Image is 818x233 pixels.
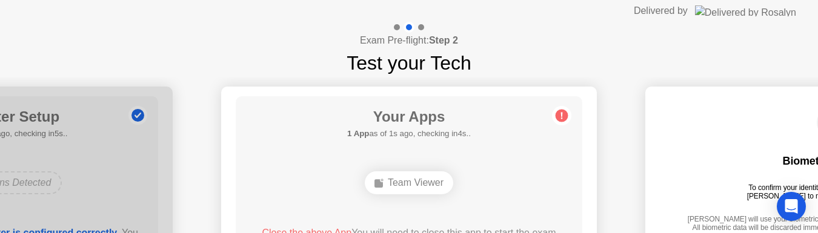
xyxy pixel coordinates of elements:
[429,35,458,45] b: Step 2
[360,33,458,48] h4: Exam Pre-flight:
[347,128,471,140] h5: as of 1s ago, checking in4s..
[777,192,806,221] div: Open Intercom Messenger
[634,4,688,18] div: Delivered by
[347,106,471,128] h1: Your Apps
[347,48,471,77] h1: Test your Tech
[347,129,369,138] b: 1 App
[365,171,453,194] div: Team Viewer
[695,5,796,16] img: Delivered by Rosalyn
